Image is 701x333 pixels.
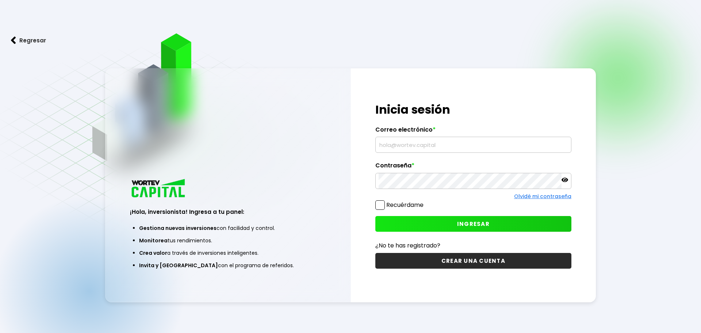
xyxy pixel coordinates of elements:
button: INGRESAR [375,216,571,232]
span: INGRESAR [457,220,490,228]
span: Gestiona nuevas inversiones [139,224,217,232]
span: Monitorea [139,237,168,244]
span: Crea valor [139,249,167,257]
li: a través de inversiones inteligentes. [139,247,317,259]
button: CREAR UNA CUENTA [375,253,571,269]
p: ¿No te has registrado? [375,241,571,250]
a: Olvidé mi contraseña [514,193,571,200]
h3: ¡Hola, inversionista! Ingresa a tu panel: [130,208,326,216]
label: Recuérdame [386,201,424,209]
li: con facilidad y control. [139,222,317,234]
h1: Inicia sesión [375,101,571,118]
span: Invita y [GEOGRAPHIC_DATA] [139,262,218,269]
label: Contraseña [375,162,571,173]
img: logo_wortev_capital [130,178,188,200]
li: tus rendimientos. [139,234,317,247]
label: Correo electrónico [375,126,571,137]
li: con el programa de referidos. [139,259,317,272]
img: flecha izquierda [11,37,16,44]
input: hola@wortev.capital [379,137,568,152]
a: ¿No te has registrado?CREAR UNA CUENTA [375,241,571,269]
